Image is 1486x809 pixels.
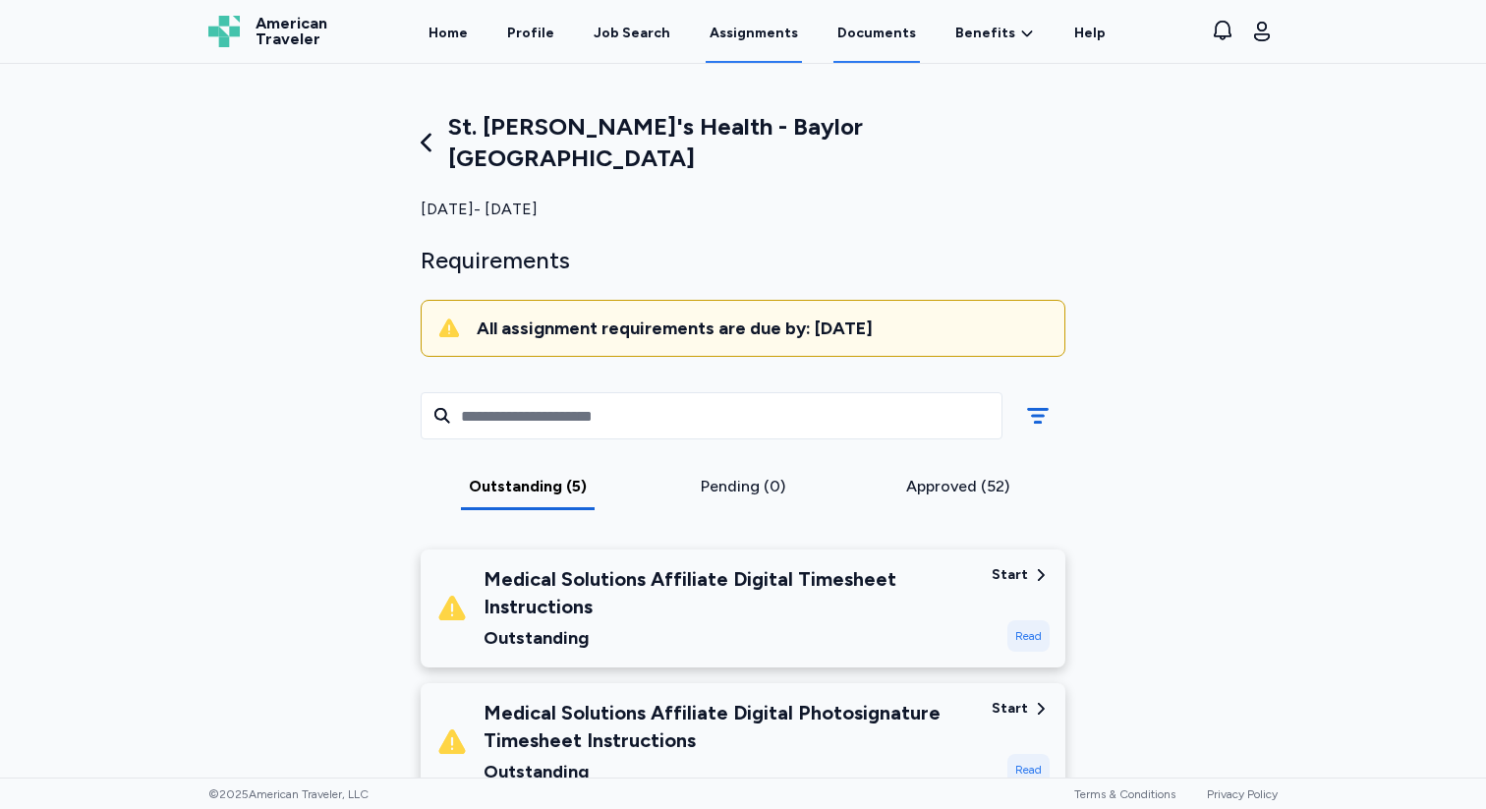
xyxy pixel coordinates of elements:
div: St. [PERSON_NAME]'s Health - Baylor [GEOGRAPHIC_DATA] [421,111,1065,174]
a: Terms & Conditions [1074,787,1175,801]
div: Pending (0) [644,475,843,498]
div: Outstanding [484,758,976,785]
div: Start [992,565,1028,585]
div: Medical Solutions Affiliate Digital Timesheet Instructions [484,565,976,620]
div: Medical Solutions Affiliate Digital Photosignature Timesheet Instructions [484,699,976,754]
a: Documents [833,2,920,63]
div: Outstanding (5) [429,475,628,498]
span: Benefits [955,24,1015,43]
div: [DATE] - [DATE] [421,198,1065,221]
div: Job Search [594,24,670,43]
div: Read [1007,620,1050,652]
div: Read [1007,754,1050,785]
a: Assignments [706,2,802,63]
div: Outstanding [484,624,976,652]
div: Approved (52) [858,475,1057,498]
div: All assignment requirements are due by: [DATE] [477,317,1049,340]
div: Requirements [421,245,1065,276]
div: Start [992,699,1028,719]
a: Privacy Policy [1207,787,1278,801]
a: Benefits [955,24,1035,43]
span: American Traveler [256,16,327,47]
img: Logo [208,16,240,47]
span: © 2025 American Traveler, LLC [208,786,369,802]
